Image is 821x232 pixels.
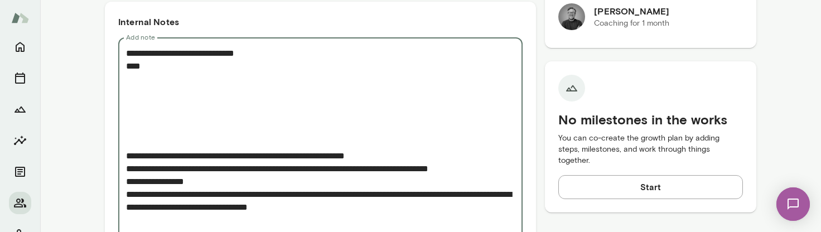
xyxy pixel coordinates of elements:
label: Add note [126,32,155,42]
button: Documents [9,161,31,183]
img: Dane Howard [558,3,585,30]
p: You can co-create the growth plan by adding steps, milestones, and work through things together. [558,133,743,166]
h6: [PERSON_NAME] [594,4,669,18]
button: Start [558,175,743,199]
button: Sessions [9,67,31,89]
h5: No milestones in the works [558,110,743,128]
img: Mento [11,7,29,28]
button: Growth Plan [9,98,31,120]
button: Home [9,36,31,58]
p: Coaching for 1 month [594,18,669,29]
button: Members [9,192,31,214]
h6: Internal Notes [118,15,523,28]
button: Insights [9,129,31,152]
